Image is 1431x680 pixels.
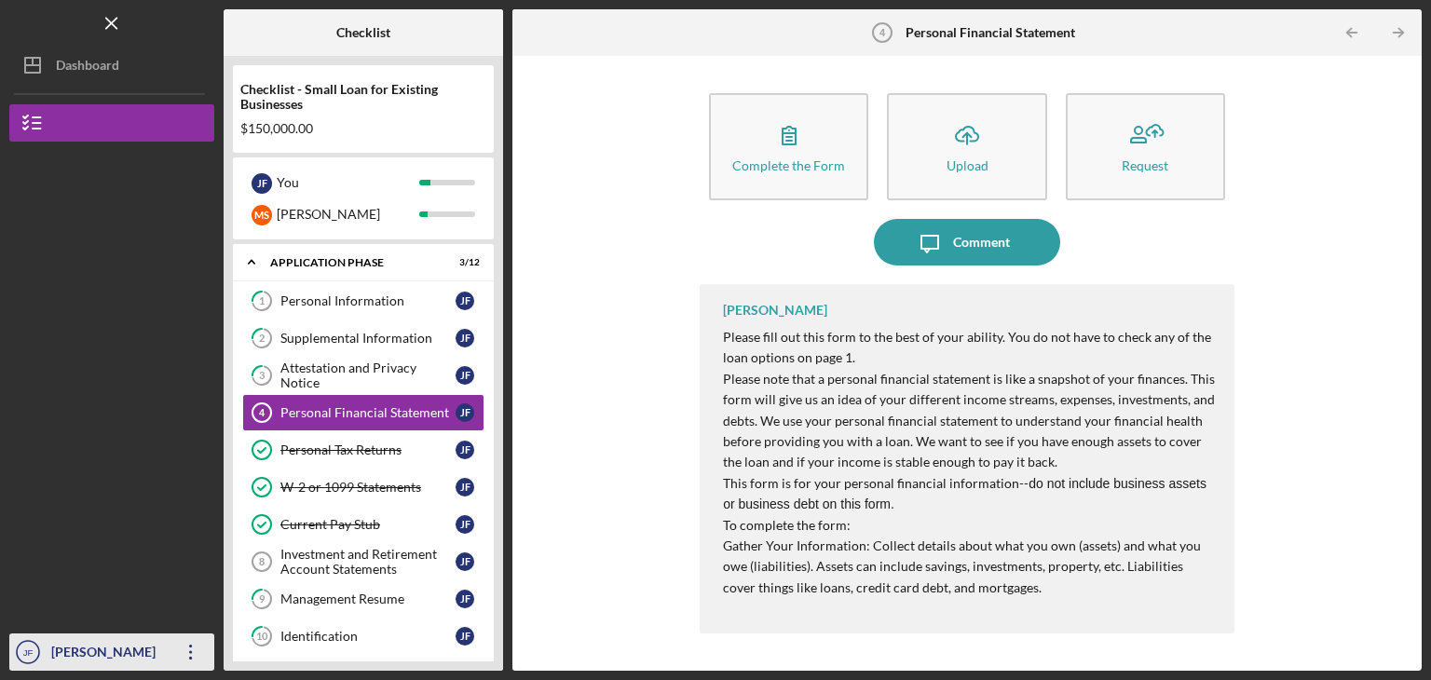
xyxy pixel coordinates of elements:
[456,552,474,571] div: J F
[280,547,456,577] div: Investment and Retirement Account Statements
[270,257,433,268] div: Application Phase
[252,173,272,194] div: J F
[242,543,484,580] a: 8Investment and Retirement Account StatementsJF
[259,295,265,307] tspan: 1
[242,394,484,431] a: 4Personal Financial StatementJF
[256,631,268,643] tspan: 10
[1066,93,1225,200] button: Request
[1122,158,1168,172] div: Request
[259,370,265,382] tspan: 3
[9,47,214,84] button: Dashboard
[723,369,1216,473] p: Please note that a personal financial statement is like a snapshot of your finances. This form wi...
[240,121,486,136] div: $150,000.00
[953,219,1010,265] div: Comment
[723,473,1216,515] p: This form is for your personal financial information--
[280,592,456,606] div: Management Resume
[242,580,484,618] a: 9Management ResumeJF
[723,327,1216,369] p: Please fill out this form to the best of your ability. You do not have to check any of the loan o...
[723,303,827,318] div: [PERSON_NAME]
[874,219,1060,265] button: Comment
[242,506,484,543] a: Current Pay StubJF
[240,82,486,112] div: Checklist - Small Loan for Existing Businesses
[277,198,419,230] div: [PERSON_NAME]
[709,93,868,200] button: Complete the Form
[446,257,480,268] div: 3 / 12
[280,480,456,495] div: W-2 or 1099 Statements
[47,633,168,675] div: [PERSON_NAME]
[887,93,1046,200] button: Upload
[242,469,484,506] a: W-2 or 1099 StatementsJF
[456,329,474,347] div: J F
[252,205,272,225] div: M S
[723,515,1216,536] p: To complete the form:
[456,366,474,385] div: J F
[456,627,474,646] div: J F
[879,27,886,38] tspan: 4
[9,633,214,671] button: JF[PERSON_NAME]
[456,515,474,534] div: J F
[242,320,484,357] a: 2Supplemental InformationJF
[456,590,474,608] div: J F
[732,158,845,172] div: Complete the Form
[947,158,988,172] div: Upload
[336,25,390,40] b: Checklist
[242,357,484,394] a: 3Attestation and Privacy NoticeJF
[456,478,474,496] div: J F
[56,47,119,88] div: Dashboard
[456,292,474,310] div: J F
[280,629,456,644] div: Identification
[280,405,456,420] div: Personal Financial Statement
[280,517,456,532] div: Current Pay Stub
[456,441,474,459] div: J F
[280,360,456,390] div: Attestation and Privacy Notice
[259,407,266,418] tspan: 4
[242,618,484,655] a: 10IdentificationJF
[280,331,456,346] div: Supplemental Information
[277,167,419,198] div: You
[280,293,456,308] div: Personal Information
[906,25,1075,40] b: Personal Financial Statement
[242,431,484,469] a: Personal Tax ReturnsJF
[242,282,484,320] a: 1Personal InformationJF
[280,442,456,457] div: Personal Tax Returns
[23,647,34,658] text: JF
[259,333,265,345] tspan: 2
[259,593,266,605] tspan: 9
[259,556,265,567] tspan: 8
[456,403,474,422] div: J F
